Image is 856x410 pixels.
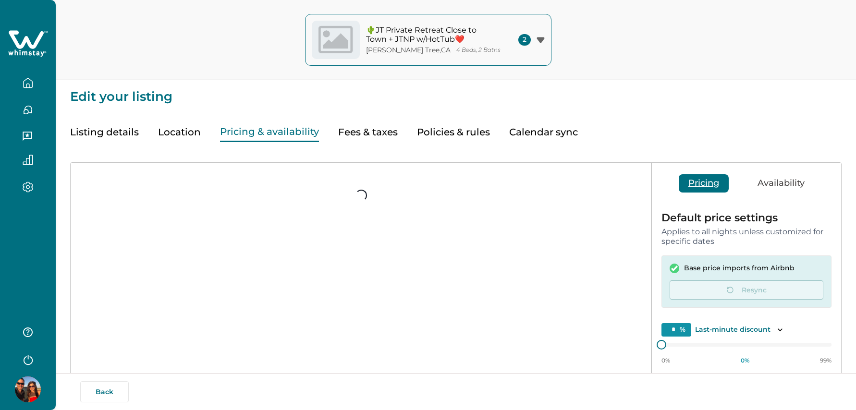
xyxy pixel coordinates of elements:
[366,25,496,44] p: 🌵JT Private Retreat Close to Town + JTNP w/HotTub❤️
[338,122,398,142] button: Fees & taxes
[15,376,41,402] img: Whimstay Host
[684,264,795,273] p: Base price imports from Airbnb
[158,122,201,142] button: Location
[417,122,490,142] button: Policies & rules
[820,357,832,364] p: 99%
[661,227,832,246] p: Applies to all nights unless customized for specific dates
[70,80,842,103] p: Edit your listing
[661,357,670,364] p: 0%
[679,174,729,193] button: Pricing
[748,174,814,193] button: Availability
[220,122,319,142] button: Pricing & availability
[670,280,823,300] button: Resync
[456,47,501,54] p: 4 Beds, 2 Baths
[70,122,139,142] button: Listing details
[312,21,360,59] img: property-cover
[518,34,531,46] span: 2
[661,213,832,223] p: Default price settings
[695,325,770,335] p: Last-minute discount
[305,14,551,66] button: property-cover🌵JT Private Retreat Close to Town + JTNP w/HotTub❤️[PERSON_NAME] Tree,CA4 Beds, 2 B...
[80,381,129,402] button: Back
[366,46,451,54] p: [PERSON_NAME] Tree , CA
[509,122,578,142] button: Calendar sync
[741,357,749,364] p: 0 %
[774,324,786,336] button: Toggle description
